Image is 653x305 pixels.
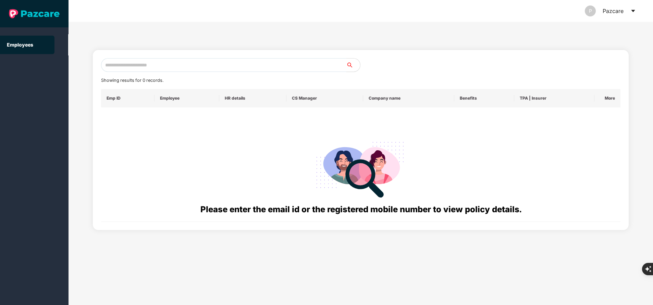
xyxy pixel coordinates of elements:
[630,8,636,14] span: caret-down
[200,204,521,214] span: Please enter the email id or the registered mobile number to view policy details.
[219,89,286,107] th: HR details
[101,89,155,107] th: Emp ID
[363,89,454,107] th: Company name
[589,5,592,16] span: P
[286,89,363,107] th: CS Manager
[311,134,410,203] img: svg+xml;base64,PHN2ZyB4bWxucz0iaHR0cDovL3d3dy53My5vcmcvMjAwMC9zdmciIHdpZHRoPSIyODgiIGhlaWdodD0iMj...
[454,89,514,107] th: Benefits
[346,58,360,72] button: search
[155,89,220,107] th: Employee
[346,62,360,68] span: search
[101,78,163,83] span: Showing results for 0 records.
[7,42,33,48] a: Employees
[594,89,620,107] th: More
[514,89,594,107] th: TPA | Insurer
